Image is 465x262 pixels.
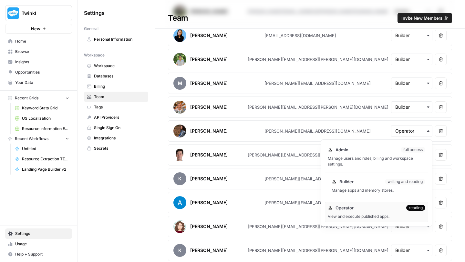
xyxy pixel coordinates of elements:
[395,80,428,86] input: Builder
[12,124,72,134] a: Resource Information Extraction and Descriptions
[385,179,425,185] div: writing and reading
[84,52,105,58] span: Workspace
[5,134,72,144] button: Recent Workflows
[5,36,72,46] a: Home
[5,67,72,77] a: Opportunities
[173,53,186,66] img: avatar
[395,56,428,63] input: Builder
[5,239,72,249] a: Usage
[173,196,186,209] img: avatar
[248,104,388,110] div: [PERSON_NAME][EMAIL_ADDRESS][PERSON_NAME][DOMAIN_NAME]
[190,176,228,182] div: [PERSON_NAME]
[5,46,72,57] a: Browse
[173,101,186,114] img: avatar
[173,172,186,185] span: K
[5,24,72,34] button: New
[22,156,69,162] span: Resource Extraction TEST
[22,126,69,132] span: Resource Information Extraction and Descriptions
[94,36,145,42] span: Personal Information
[94,125,145,131] span: Single Sign On
[5,57,72,67] a: Insights
[401,147,425,153] div: full access
[12,113,72,124] a: US Localization
[94,63,145,69] span: Workspace
[332,187,425,193] div: Manage apps and memory stores.
[173,125,186,137] img: avatar
[12,144,72,154] a: Untitled
[395,128,428,134] input: Operator
[5,249,72,259] button: Help + Support
[84,34,148,45] a: Personal Information
[15,69,69,75] span: Opportunities
[395,32,428,39] input: Builder
[248,247,388,254] div: [PERSON_NAME][EMAIL_ADDRESS][PERSON_NAME][DOMAIN_NAME]
[5,228,72,239] a: Settings
[84,133,148,143] a: Integrations
[5,5,72,21] button: Workspace: Twinkl
[248,223,388,230] div: [PERSON_NAME][EMAIL_ADDRESS][PERSON_NAME][DOMAIN_NAME]
[190,152,228,158] div: [PERSON_NAME]
[264,176,371,182] div: [PERSON_NAME][EMAIL_ADDRESS][DOMAIN_NAME]
[31,25,40,32] span: New
[22,116,69,121] span: US Localization
[190,223,228,230] div: [PERSON_NAME]
[94,73,145,79] span: Databases
[264,128,371,134] div: [PERSON_NAME][EMAIL_ADDRESS][DOMAIN_NAME]
[94,115,145,120] span: API Providers
[190,56,228,63] div: [PERSON_NAME]
[190,80,228,86] div: [PERSON_NAME]
[22,10,61,16] span: Twinkl
[328,214,425,219] div: View and execute published apps.
[15,231,69,237] span: Settings
[173,220,186,233] img: avatar
[84,81,148,92] a: Billing
[264,32,336,39] div: [EMAIL_ADDRESS][DOMAIN_NAME]
[84,143,148,154] a: Secrets
[94,94,145,100] span: Team
[190,104,228,110] div: [PERSON_NAME]
[395,104,428,110] input: Builder
[190,32,228,39] div: [PERSON_NAME]
[22,146,69,152] span: Untitled
[22,166,69,172] span: Landing Page Builder v2
[15,49,69,55] span: Browse
[22,105,69,111] span: Keyword Stats Grid
[173,148,186,161] img: avatar
[84,26,98,32] span: General
[190,199,228,206] div: [PERSON_NAME]
[94,146,145,151] span: Secrets
[12,164,72,175] a: Landing Page Builder v2
[336,146,348,153] span: Admin
[94,135,145,141] span: Integrations
[264,80,371,86] div: [PERSON_NAME][EMAIL_ADDRESS][DOMAIN_NAME]
[15,251,69,257] span: Help + Support
[173,244,186,257] span: K
[155,13,465,23] div: Team
[12,103,72,113] a: Keyword Stats Grid
[84,61,148,71] a: Workspace
[15,241,69,247] span: Usage
[5,93,72,103] button: Recent Grids
[398,13,452,23] button: Invite New Members
[328,156,425,167] div: Manage users and roles, billing and workspace settings.
[264,199,371,206] div: [PERSON_NAME][EMAIL_ADDRESS][DOMAIN_NAME]
[7,7,19,19] img: Twinkl Logo
[15,59,69,65] span: Insights
[190,247,228,254] div: [PERSON_NAME]
[84,123,148,133] a: Single Sign On
[336,205,354,211] span: Operator
[84,9,105,17] span: Settings
[84,92,148,102] a: Team
[15,80,69,86] span: Your Data
[248,56,388,63] div: [PERSON_NAME][EMAIL_ADDRESS][PERSON_NAME][DOMAIN_NAME]
[84,71,148,81] a: Databases
[190,128,228,134] div: [PERSON_NAME]
[339,178,354,185] span: Builder
[395,247,428,254] input: Builder
[406,205,425,211] div: reading
[395,223,428,230] input: Builder
[94,104,145,110] span: Tags
[248,152,388,158] div: [PERSON_NAME][EMAIL_ADDRESS][PERSON_NAME][DOMAIN_NAME]
[15,136,48,142] span: Recent Workflows
[84,112,148,123] a: API Providers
